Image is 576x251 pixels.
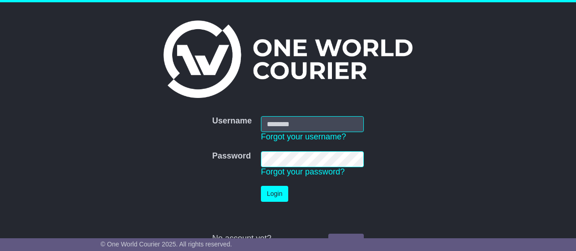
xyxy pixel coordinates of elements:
label: Username [212,116,252,126]
a: Forgot your password? [261,167,345,176]
label: Password [212,151,251,161]
img: One World [163,20,412,98]
div: No account yet? [212,234,364,244]
span: © One World Courier 2025. All rights reserved. [101,241,232,248]
a: Forgot your username? [261,132,346,141]
button: Login [261,186,288,202]
a: Register [328,234,364,250]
